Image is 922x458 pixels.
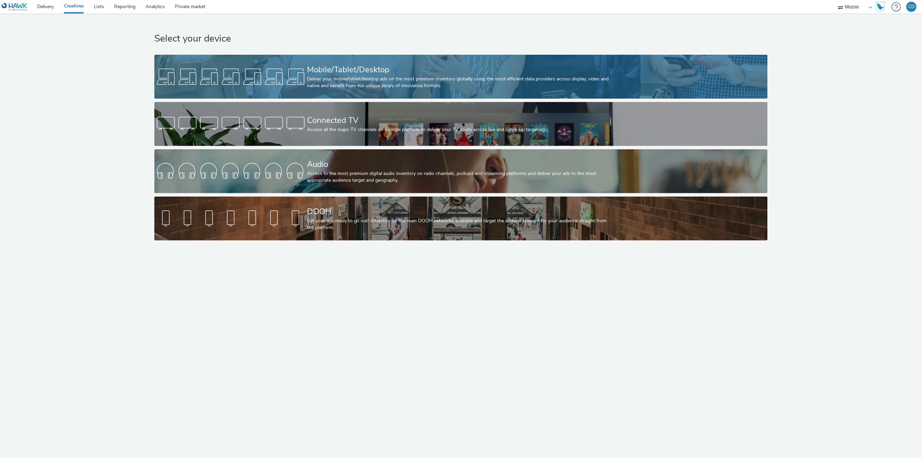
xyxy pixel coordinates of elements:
[307,114,612,126] div: Connected TV
[2,3,28,11] img: undefined Logo
[307,206,612,218] div: DOOH
[307,218,612,231] div: Get your ads ready to go out! Advertise on the main DOOH networks available and target the screen...
[154,149,767,193] a: AudioAccess to the most premium digital audio inventory on radio channels, podcast and streaming ...
[154,197,767,240] a: DOOHGet your ads ready to go out! Advertise on the main DOOH networks available and target the sc...
[307,126,612,133] div: Access all the major TV channels on a single platform to deliver your TV spots across live and ca...
[908,2,915,12] div: CD
[875,1,886,12] img: Hawk Academy
[307,76,612,90] div: Deliver your mobile/tablet/desktop ads on the most premium inventory globally using the most effi...
[307,170,612,184] div: Access to the most premium digital audio inventory on radio channels, podcast and streaming platf...
[307,158,612,170] div: Audio
[154,102,767,146] a: Connected TVAccess all the major TV channels on a single platform to deliver your TV spots across...
[875,1,888,12] a: Hawk Academy
[154,55,767,99] a: Mobile/Tablet/DesktopDeliver your mobile/tablet/desktop ads on the most premium inventory globall...
[154,32,767,45] h1: Select your device
[307,64,612,76] div: Mobile/Tablet/Desktop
